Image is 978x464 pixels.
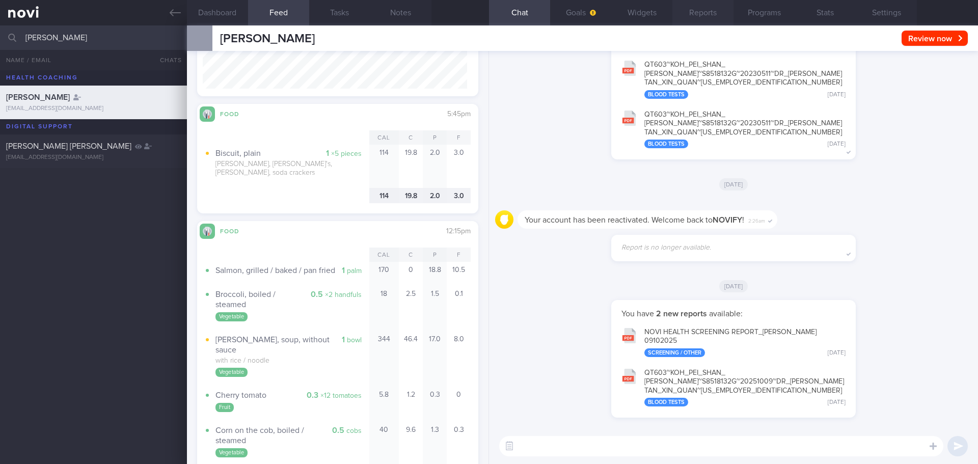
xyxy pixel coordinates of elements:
[447,111,471,118] span: 5:45pm
[215,390,369,400] div: Cherry tomato
[6,142,131,150] span: [PERSON_NAME] [PERSON_NAME]
[326,149,329,157] strong: 1
[616,104,851,154] button: QT603~KOH_PEI_SHAN_[PERSON_NAME]~S8518132G~20230511~DR_[PERSON_NAME]TAN_XIN_QUAN~[US_EMPLOYER_IDE...
[311,290,323,298] strong: 0.5
[423,286,447,331] div: 1.5
[446,228,471,235] span: 12:15pm
[6,93,70,101] span: [PERSON_NAME]
[423,331,447,387] div: 17.0
[828,399,846,406] div: [DATE]
[6,105,181,113] div: [EMAIL_ADDRESS][DOMAIN_NAME]
[719,280,748,292] span: [DATE]
[644,328,846,357] div: NOVI HEALTH SCREENING REPORT_ [PERSON_NAME] 09102025
[331,150,362,157] small: ×5 pieces
[342,266,345,275] strong: 1
[215,448,248,457] div: Vegetable
[447,387,471,422] div: 0
[423,188,447,204] div: 2.0
[369,145,399,188] div: 114
[205,145,369,188] button: 1 ×5 pieces Biscuit, plain [PERSON_NAME], [PERSON_NAME]'s, [PERSON_NAME], soda crackers
[146,50,187,70] button: Chats
[399,188,423,204] div: 19.8
[369,286,399,331] div: 18
[719,178,748,190] span: [DATE]
[332,426,344,434] strong: 0.5
[347,337,362,344] small: bowl
[399,286,423,331] div: 2.5
[644,348,705,357] div: Screening / Other
[423,130,447,145] div: P
[447,248,471,262] div: F
[621,309,846,319] p: You have available:
[215,425,369,446] div: Corn on the cob, boiled / steamed
[828,141,846,148] div: [DATE]
[399,331,423,387] div: 46.4
[215,226,256,235] div: Food
[644,111,846,149] div: QT603~KOH_ PEI_ SHAN_ [PERSON_NAME]~S8518132G~20230511~DR_ [PERSON_NAME] TAN_ XIN_ QUAN~[US_EMPLO...
[325,291,362,298] small: ×2 handfuls
[215,403,234,412] div: Fruit
[828,349,846,357] div: [DATE]
[447,331,471,387] div: 8.0
[447,188,471,204] div: 3.0
[828,91,846,99] div: [DATE]
[346,427,362,434] small: cobs
[369,130,399,145] div: Cal
[369,248,399,262] div: Cal
[6,154,181,161] div: [EMAIL_ADDRESS][DOMAIN_NAME]
[215,265,369,276] div: Salmon, grilled / baked / pan fried
[215,368,248,377] div: Vegetable
[215,335,369,355] div: [PERSON_NAME], soup, without sauce
[399,145,423,188] div: 19.8
[215,357,369,366] div: with rice / noodle
[399,262,423,286] div: 0
[423,262,447,286] div: 18.8
[748,215,765,225] span: 2:26am
[616,362,851,412] button: QT603~KOH_PEI_SHAN_[PERSON_NAME]~S8518132G~20251009~DR_[PERSON_NAME]TAN_XIN_QUAN~[US_EMPLOYER_IDE...
[644,61,846,99] div: QT603~KOH_ PEI_ SHAN_ [PERSON_NAME]~S8518132G~20230511~DR_ [PERSON_NAME] TAN_ XIN_ QUAN~[US_EMPLO...
[423,145,447,188] div: 2.0
[525,216,744,224] span: Your account has been reactivated. Welcome back to !
[644,140,688,148] div: Blood Tests
[205,331,369,387] button: 1 bowl [PERSON_NAME], soup, without sauce with rice / noodle Vegetable
[369,188,399,204] div: 114
[447,262,471,286] div: 10.5
[307,391,318,399] strong: 0.3
[215,289,369,310] div: Broccoli, boiled / steamed
[447,286,471,331] div: 0.1
[220,33,315,45] span: [PERSON_NAME]
[423,248,447,262] div: P
[447,130,471,145] div: F
[616,54,851,104] button: QT603~KOH_PEI_SHAN_[PERSON_NAME]~S8518132G~20230511~DR_[PERSON_NAME]TAN_XIN_QUAN~[US_EMPLOYER_IDE...
[342,336,345,344] strong: 1
[644,369,846,407] div: QT603~KOH_ PEI_ SHAN_ [PERSON_NAME]~S8518132G~20251009~DR_ [PERSON_NAME] TAN_ XIN_ QUAN~[US_EMPLO...
[423,387,447,422] div: 0.3
[369,387,399,422] div: 5.8
[644,398,688,406] div: Blood Tests
[447,145,471,188] div: 3.0
[399,130,423,145] div: C
[399,248,423,262] div: C
[654,310,709,318] strong: 2 new reports
[713,216,742,224] strong: NOVIFY
[215,109,256,118] div: Food
[902,31,968,46] button: Review now
[205,387,369,422] button: 0.3 ×12 tomatoes Cherry tomato Fruit
[369,331,399,387] div: 344
[215,148,369,158] div: Biscuit, plain
[347,267,362,275] small: palm
[621,243,846,253] p: Report is no longer available.
[320,392,362,399] small: ×12 tomatoes
[616,321,851,362] button: NOVI HEALTH SCREENING REPORT_[PERSON_NAME]09102025 Screening / Other [DATE]
[205,262,369,286] button: 1 palm Salmon, grilled / baked / pan fried
[369,262,399,286] div: 170
[215,160,369,178] div: [PERSON_NAME], [PERSON_NAME]'s, [PERSON_NAME], soda crackers
[399,387,423,422] div: 1.2
[215,312,248,321] div: Vegetable
[644,90,688,99] div: Blood Tests
[205,286,369,331] button: 0.5 ×2 handfuls Broccoli, boiled / steamed Vegetable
